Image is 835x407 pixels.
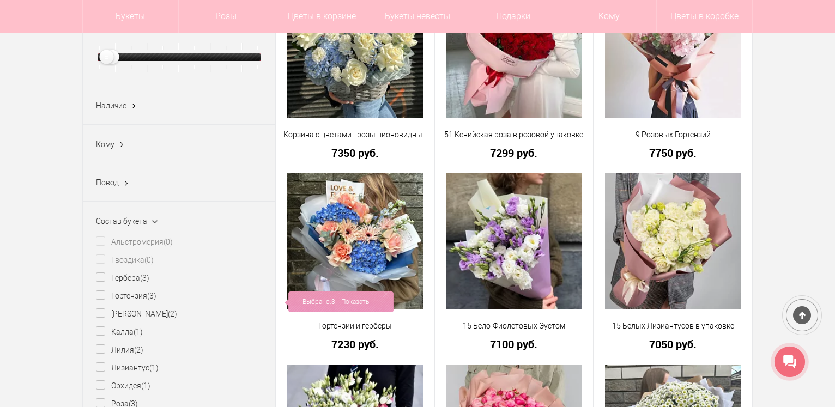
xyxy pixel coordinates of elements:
[96,380,150,392] label: Орхидея
[601,147,745,159] a: 7750 руб.
[331,291,335,312] span: 3
[144,256,154,264] ins: (0)
[442,129,586,141] a: 51 Кенийская роза в розовой упаковке
[96,254,154,266] label: Гвоздика
[134,345,143,354] ins: (2)
[164,238,173,246] ins: (0)
[96,290,156,302] label: Гортензия
[283,320,427,332] a: Гортензии и герберы
[96,101,126,110] span: Наличие
[149,363,159,372] ins: (1)
[283,338,427,350] a: 7230 руб.
[442,338,586,350] a: 7100 руб.
[141,381,150,390] ins: (1)
[96,140,114,149] span: Кому
[283,147,427,159] a: 7350 руб.
[601,338,745,350] a: 7050 руб.
[446,173,582,309] img: 15 Бело-Фиолетовых Эустом
[605,173,741,309] img: 15 Белых Лизиантусов в упаковке
[96,178,119,187] span: Повод
[96,326,143,338] label: Калла
[341,291,369,312] a: Показать
[285,291,394,312] div: Выбрано:
[601,129,745,141] a: 9 Розовых Гортензий
[283,129,427,141] a: Корзина с цветами - розы пионовидные и голубая гортензия
[140,274,149,282] ins: (3)
[442,147,586,159] a: 7299 руб.
[96,217,147,226] span: Состав букета
[134,327,143,336] ins: (1)
[442,320,586,332] a: 15 Бело-Фиолетовых Эустом
[601,320,745,332] a: 15 Белых Лизиантусов в упаковке
[168,309,177,318] ins: (2)
[147,291,156,300] ins: (3)
[96,272,149,284] label: Гербера
[96,362,159,374] label: Лизиантус
[96,236,173,248] label: Альстромерия
[96,308,177,320] label: [PERSON_NAME]
[96,344,143,356] label: Лилия
[287,173,423,309] img: Гортензии и герберы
